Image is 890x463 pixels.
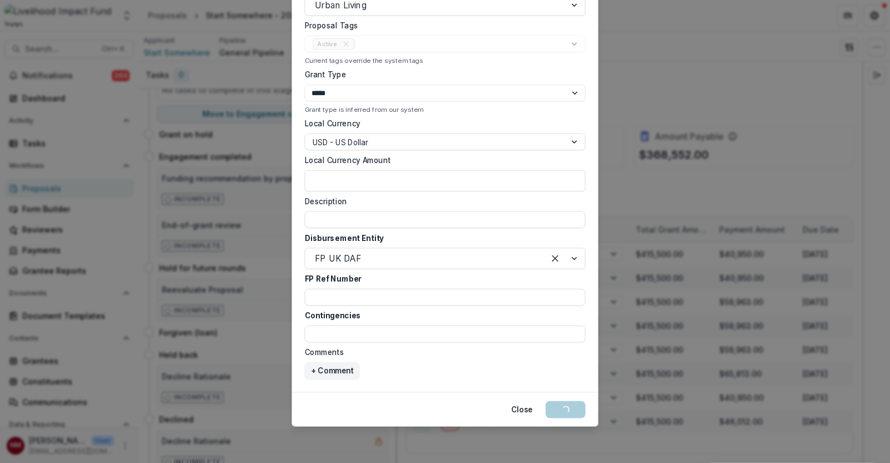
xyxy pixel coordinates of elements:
[505,401,539,418] button: Close
[305,233,579,244] label: Disbursement Entity
[305,362,360,380] button: + Comment
[305,106,586,114] div: Grant type is inferred from our system
[305,310,579,321] label: Contingencies
[305,196,579,207] label: Description
[305,69,579,80] label: Grant Type
[305,57,586,65] div: Current tags override the system tags
[305,118,360,129] label: Local Currency
[305,347,579,358] label: Comments
[305,273,579,284] label: FP Ref Number
[547,250,564,267] div: Clear selected options
[305,20,579,31] label: Proposal Tags
[305,155,579,166] label: Local Currency Amount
